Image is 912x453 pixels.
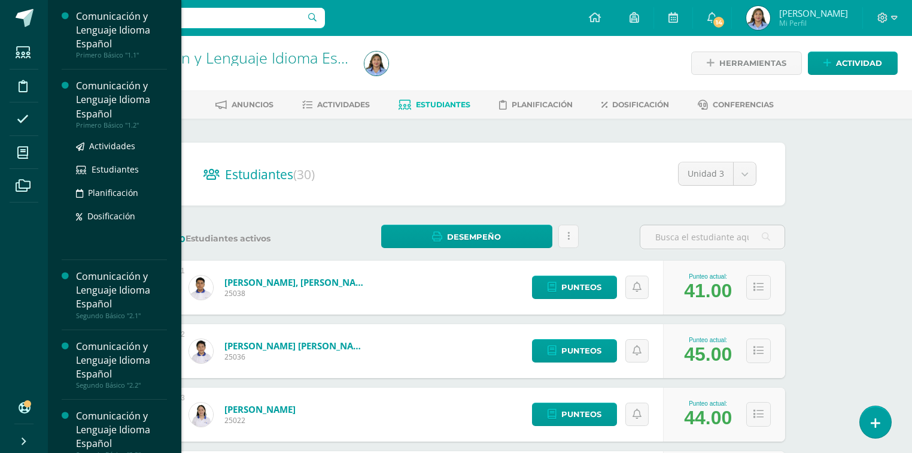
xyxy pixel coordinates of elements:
[364,52,388,75] img: 4ad9095c4784519b754a1ef8a12ee0ac.png
[712,16,725,29] span: 14
[779,7,848,19] span: [PERSON_NAME]
[691,52,802,75] a: Herramientas
[189,403,213,427] img: c89665e1c07740242104a4a749caff94.png
[224,415,296,425] span: 25022
[88,187,138,198] span: Planificación
[679,162,756,185] a: Unidad 3
[181,267,185,275] div: 1
[76,340,167,381] div: Comunicación y Lenguaje Idioma Español
[76,51,167,59] div: Primero Básico "1.1"
[175,233,320,244] label: Estudiantes activos
[76,10,167,59] a: Comunicación y Lenguaje Idioma EspañolPrimero Básico "1.1"
[189,339,213,363] img: cea6f0c00fcf7808bfbd6f3cdc3165e8.png
[532,276,617,299] a: Punteos
[76,209,167,223] a: Dosificación
[532,403,617,426] a: Punteos
[89,140,135,152] span: Actividades
[381,225,552,248] a: Desempeño
[93,49,350,66] h1: Comunicación y Lenguaje Idioma Español
[76,162,167,176] a: Estudiantes
[640,225,785,249] input: Busca el estudiante aquí...
[684,343,732,366] div: 45.00
[684,407,732,429] div: 44.00
[688,162,724,185] span: Unidad 3
[76,186,167,200] a: Planificación
[684,337,732,343] div: Punteo actual:
[76,121,167,129] div: Primero Básico "1.2"
[92,164,139,175] span: Estudiantes
[719,52,786,74] span: Herramientas
[76,270,167,311] div: Comunicación y Lenguaje Idioma Español
[302,95,370,114] a: Actividades
[76,340,167,389] a: Comunicación y Lenguaje Idioma EspañolSegundo Básico "2.2"
[698,95,774,114] a: Conferencias
[512,100,573,109] span: Planificación
[76,409,167,451] div: Comunicación y Lenguaje Idioma Español
[684,280,732,302] div: 41.00
[746,6,770,30] img: 4ad9095c4784519b754a1ef8a12ee0ac.png
[76,139,167,153] a: Actividades
[76,381,167,389] div: Segundo Básico "2.2"
[76,79,167,129] a: Comunicación y Lenguaje Idioma EspañolPrimero Básico "1.2"
[181,394,185,402] div: 3
[684,400,732,407] div: Punteo actual:
[416,100,470,109] span: Estudiantes
[561,403,601,425] span: Punteos
[215,95,273,114] a: Anuncios
[601,95,669,114] a: Dosificación
[76,312,167,320] div: Segundo Básico "2.1"
[612,100,669,109] span: Dosificación
[713,100,774,109] span: Conferencias
[447,226,501,248] span: Desempeño
[224,276,368,288] a: [PERSON_NAME], [PERSON_NAME]
[532,339,617,363] a: Punteos
[499,95,573,114] a: Planificación
[93,66,350,77] div: Primero Básico '1.1'
[317,100,370,109] span: Actividades
[56,8,325,28] input: Busca un usuario...
[87,210,135,222] span: Dosificación
[76,79,167,120] div: Comunicación y Lenguaje Idioma Español
[561,340,601,362] span: Punteos
[76,10,167,51] div: Comunicación y Lenguaje Idioma Español
[293,166,315,183] span: (30)
[561,276,601,298] span: Punteos
[399,95,470,114] a: Estudiantes
[232,100,273,109] span: Anuncios
[189,276,213,300] img: badcd48da43c3024d929e1e2bec5a316.png
[808,52,898,75] a: Actividad
[93,47,376,68] a: Comunicación y Lenguaje Idioma Español
[836,52,882,74] span: Actividad
[225,166,315,183] span: Estudiantes
[181,330,185,339] div: 2
[224,403,296,415] a: [PERSON_NAME]
[224,352,368,362] span: 25036
[224,340,368,352] a: [PERSON_NAME] [PERSON_NAME]
[76,270,167,319] a: Comunicación y Lenguaje Idioma EspañolSegundo Básico "2.1"
[224,288,368,298] span: 25038
[684,273,732,280] div: Punteo actual:
[779,18,848,28] span: Mi Perfil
